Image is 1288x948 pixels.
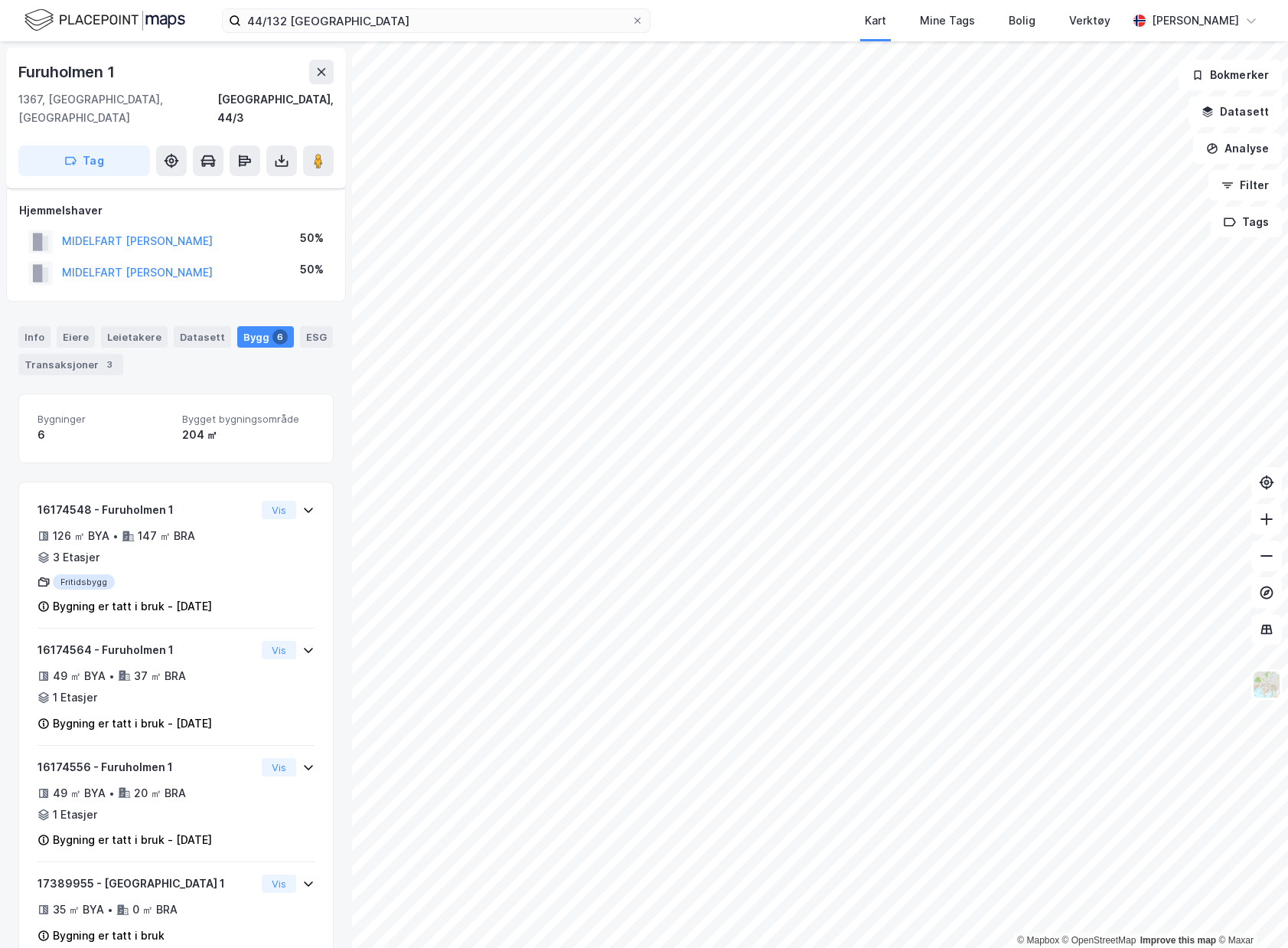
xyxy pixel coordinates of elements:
div: 1 Etasjer [53,806,97,824]
div: 204 ㎡ [182,426,315,444]
div: Bolig [1009,11,1035,30]
div: 16174548 - Furuholmen 1 [37,501,256,519]
div: 17389955 - [GEOGRAPHIC_DATA] 1 [37,874,256,893]
img: logo.f888ab2527a4732fd821a326f86c7f29.svg [24,7,185,34]
button: Filter [1208,170,1282,201]
div: 0 ㎡ BRA [132,901,178,919]
div: 3 Etasjer [53,548,99,567]
img: Z [1252,670,1281,699]
div: Leietakere [101,326,168,348]
div: Furuholmen 1 [18,60,118,84]
div: Bygning er tatt i bruk - [DATE] [53,714,212,733]
button: Vis [262,874,296,893]
div: 126 ㎡ BYA [53,527,109,545]
button: Tags [1211,207,1282,237]
div: Transaksjoner [18,354,123,375]
div: 16174564 - Furuholmen 1 [37,641,256,659]
div: Kontrollprogram for chat [1211,874,1288,948]
button: Analyse [1193,133,1282,164]
div: [PERSON_NAME] [1152,11,1239,30]
div: 49 ㎡ BYA [53,784,106,803]
div: 20 ㎡ BRA [134,784,186,803]
button: Datasett [1189,96,1282,127]
div: 6 [272,329,288,345]
button: Vis [262,641,296,659]
div: • [112,530,119,542]
div: Bygning er tatt i bruk - [DATE] [53,831,212,849]
div: 3 [102,357,117,372]
div: 50% [300,260,324,279]
button: Vis [262,758,296,776]
div: Info [18,326,51,348]
a: Mapbox [1017,935,1059,946]
div: Hjemmelshaver [19,201,333,220]
div: Eiere [57,326,95,348]
div: 50% [300,229,324,247]
div: 1367, [GEOGRAPHIC_DATA], [GEOGRAPHIC_DATA] [18,90,217,127]
div: Verktøy [1069,11,1110,30]
div: [GEOGRAPHIC_DATA], 44/3 [217,90,334,127]
div: ESG [300,326,333,348]
button: Vis [262,501,296,519]
div: Bygg [237,326,294,348]
div: • [109,670,115,682]
a: OpenStreetMap [1062,935,1136,946]
div: • [107,904,113,916]
div: 16174556 - Furuholmen 1 [37,758,256,776]
div: 49 ㎡ BYA [53,667,106,685]
div: 37 ㎡ BRA [134,667,186,685]
input: Søk på adresse, matrikkel, gårdeiere, leietakere eller personer [241,9,631,32]
div: • [109,787,115,799]
div: Bygning er tatt i bruk [53,927,165,945]
div: 147 ㎡ BRA [138,527,195,545]
div: 35 ㎡ BYA [53,901,104,919]
span: Bygninger [37,413,170,426]
div: Bygning er tatt i bruk - [DATE] [53,597,212,616]
div: Kart [865,11,886,30]
a: Improve this map [1140,935,1216,946]
iframe: Chat Widget [1211,874,1288,948]
div: 1 Etasjer [53,688,97,707]
div: Mine Tags [920,11,975,30]
div: Datasett [174,326,231,348]
div: 6 [37,426,170,444]
span: Bygget bygningsområde [182,413,315,426]
button: Bokmerker [1179,60,1282,90]
button: Tag [18,145,150,176]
